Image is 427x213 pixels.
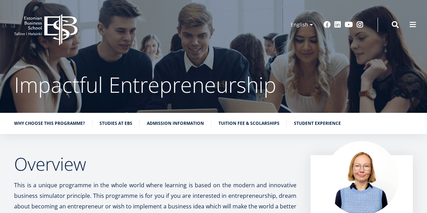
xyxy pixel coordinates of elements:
a: Why choose this programme? [14,120,85,127]
a: Studies at EBS [100,120,132,127]
span: Impactful Entrepreneurship [14,70,276,99]
a: Youtube [345,21,353,28]
a: Facebook [324,21,331,28]
a: Admission information [147,120,204,127]
h2: Overview [14,155,296,173]
a: Home [14,63,26,71]
a: Instagram [356,21,363,28]
a: Linkedin [334,21,341,28]
a: Tuition fee & scolarships [218,120,279,127]
a: Student Experience [294,120,341,127]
